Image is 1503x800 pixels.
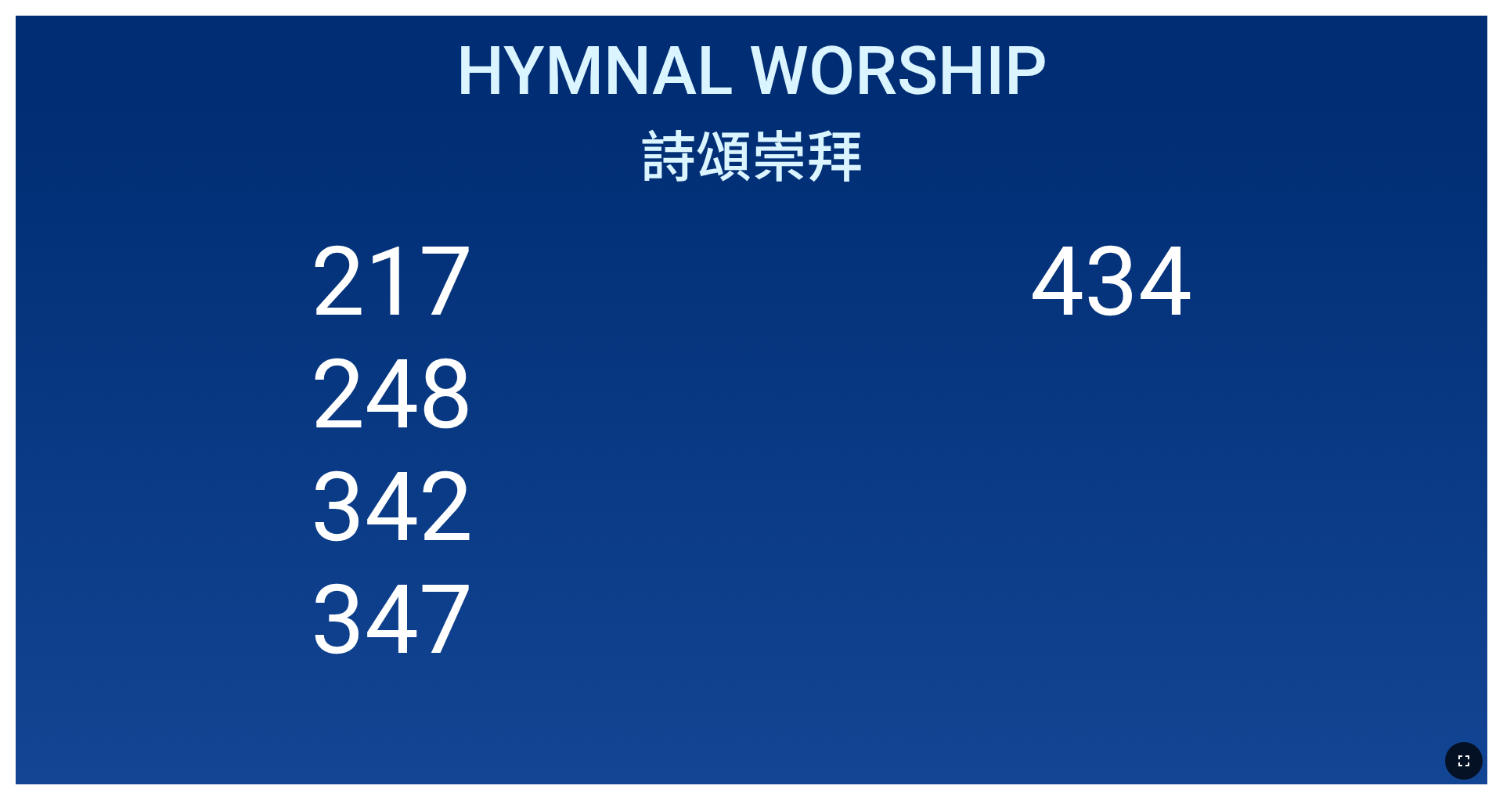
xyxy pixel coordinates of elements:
li: 342 [311,451,473,564]
li: 434 [1030,225,1192,338]
li: 248 [311,338,473,451]
li: 217 [311,225,473,338]
span: Hymnal Worship [456,31,1047,110]
span: 詩頌崇拜 [640,113,863,193]
li: 347 [311,564,473,676]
